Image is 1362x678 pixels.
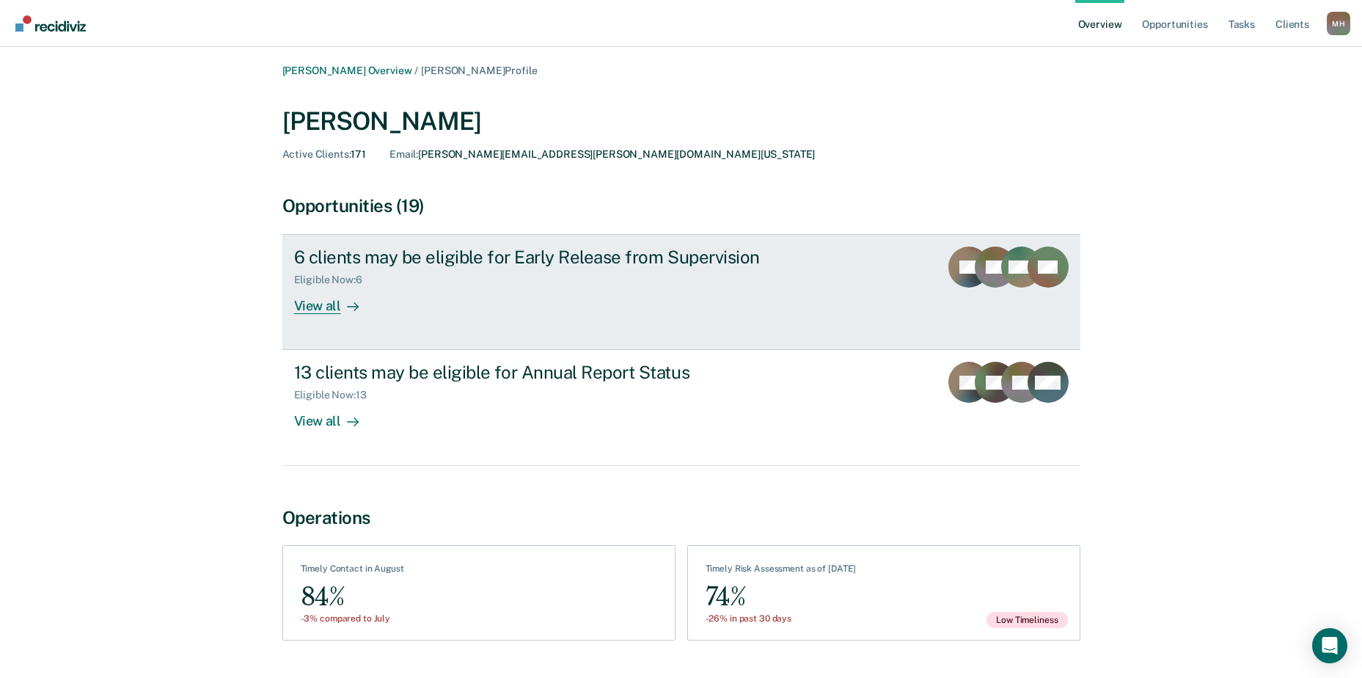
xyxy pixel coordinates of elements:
[294,247,809,268] div: 6 clients may be eligible for Early Release from Supervision
[15,15,86,32] img: Recidiviz
[389,148,815,161] div: [PERSON_NAME][EMAIL_ADDRESS][PERSON_NAME][DOMAIN_NAME][US_STATE]
[294,274,374,286] div: Eligible Now : 6
[421,65,537,76] span: [PERSON_NAME] Profile
[1327,12,1350,35] div: M H
[301,580,404,613] div: 84%
[706,613,857,624] div: -26% in past 30 days
[301,564,404,580] div: Timely Contact in August
[282,148,351,160] span: Active Clients :
[706,564,857,580] div: Timely Risk Assessment as of [DATE]
[411,65,421,76] span: /
[1312,628,1347,663] div: Open Intercom Messenger
[282,234,1080,350] a: 6 clients may be eligible for Early Release from SupervisionEligible Now:6View all
[301,613,404,624] div: -3% compared to July
[282,65,412,76] a: [PERSON_NAME] Overview
[294,286,376,315] div: View all
[282,350,1080,465] a: 13 clients may be eligible for Annual Report StatusEligible Now:13View all
[706,580,857,613] div: 74%
[389,148,418,160] span: Email :
[282,148,367,161] div: 171
[282,195,1080,216] div: Opportunities (19)
[1327,12,1350,35] button: Profile dropdown button
[294,389,378,401] div: Eligible Now : 13
[282,507,1080,528] div: Operations
[282,106,1080,136] div: [PERSON_NAME]
[294,401,376,430] div: View all
[294,362,809,383] div: 13 clients may be eligible for Annual Report Status
[986,612,1067,628] span: Low Timeliness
